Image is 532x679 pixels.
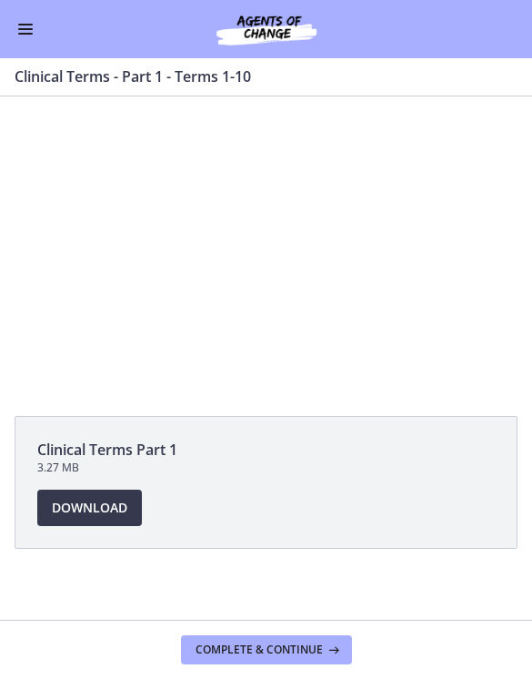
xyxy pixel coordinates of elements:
[52,497,127,519] span: Download
[37,461,495,475] span: 3.27 MB
[37,439,495,461] span: Clinical Terms Part 1
[181,635,352,664] button: Complete & continue
[15,18,36,40] button: Enable menu
[37,490,142,526] a: Download
[196,643,323,657] span: Complete & continue
[176,11,357,47] img: Agents of Change
[15,66,496,87] h3: Clinical Terms - Part 1 - Terms 1-10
